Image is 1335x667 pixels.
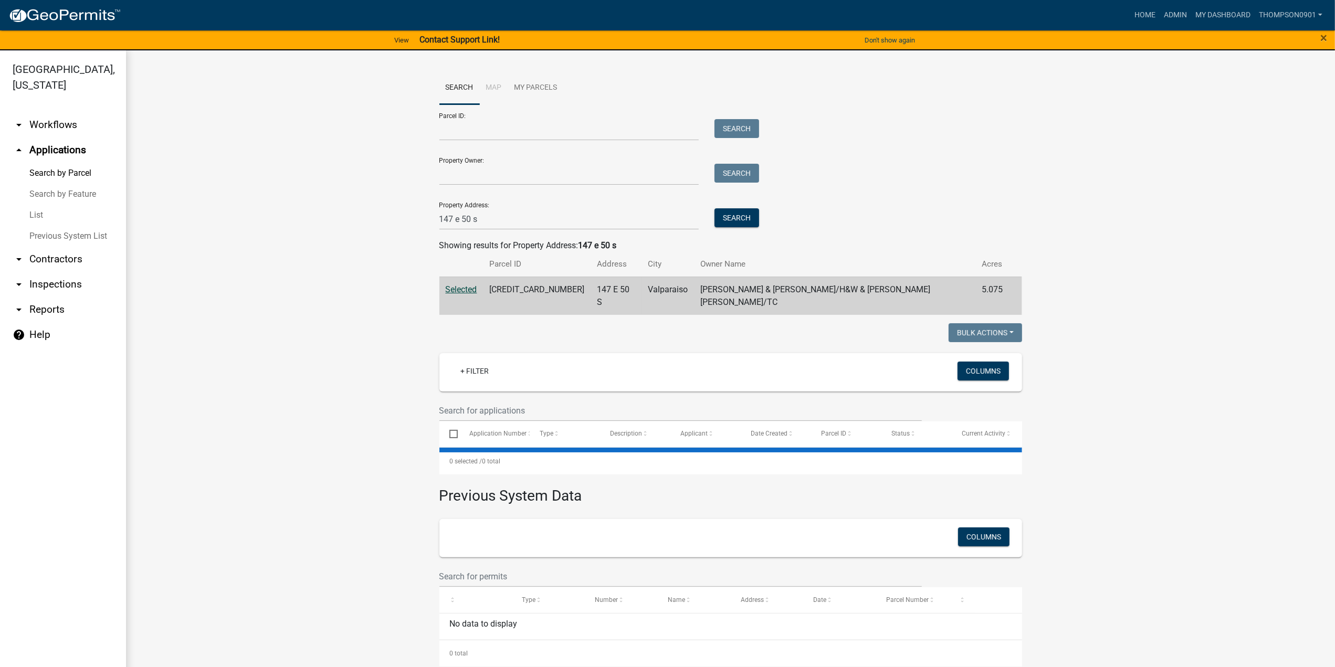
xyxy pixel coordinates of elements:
[670,421,741,447] datatable-header-cell: Applicant
[469,430,527,437] span: Application Number
[530,421,600,447] datatable-header-cell: Type
[958,527,1010,546] button: Columns
[949,323,1022,342] button: Bulk Actions
[610,430,642,437] span: Description
[483,277,591,315] td: [CREDIT_CARD_NUMBER]
[694,252,975,277] th: Owner Name
[958,362,1009,380] button: Columns
[881,421,952,447] datatable-header-cell: Status
[585,587,658,612] datatable-header-cell: Number
[658,587,731,612] datatable-header-cell: Name
[419,35,500,45] strong: Contact Support Link!
[439,421,459,447] datatable-header-cell: Select
[714,164,759,183] button: Search
[439,474,1022,507] h3: Previous System Data
[1191,5,1255,25] a: My Dashboard
[439,640,1022,666] div: 0 total
[803,587,876,612] datatable-header-cell: Date
[13,329,25,341] i: help
[508,71,564,105] a: My Parcels
[952,421,1022,447] datatable-header-cell: Current Activity
[540,430,553,437] span: Type
[860,31,919,49] button: Don't show again
[483,252,591,277] th: Parcel ID
[446,284,477,294] a: Selected
[975,252,1009,277] th: Acres
[1255,5,1327,25] a: thompson0901
[962,430,1005,437] span: Current Activity
[600,421,670,447] datatable-header-cell: Description
[741,421,811,447] datatable-header-cell: Date Created
[439,566,922,587] input: Search for permits
[439,400,922,421] input: Search for applications
[751,430,787,437] span: Date Created
[668,596,685,604] span: Name
[439,613,1022,640] div: No data to display
[13,278,25,291] i: arrow_drop_down
[439,448,1022,474] div: 0 total
[595,596,618,604] span: Number
[714,208,759,227] button: Search
[975,277,1009,315] td: 5.075
[741,596,764,604] span: Address
[1320,31,1327,44] button: Close
[731,587,804,612] datatable-header-cell: Address
[694,277,975,315] td: [PERSON_NAME] & [PERSON_NAME]/H&W & [PERSON_NAME] [PERSON_NAME]/TC
[642,252,694,277] th: City
[876,587,949,612] datatable-header-cell: Parcel Number
[821,430,846,437] span: Parcel ID
[642,277,694,315] td: Valparaiso
[13,253,25,266] i: arrow_drop_down
[452,362,497,380] a: + Filter
[390,31,413,49] a: View
[886,596,929,604] span: Parcel Number
[714,119,759,138] button: Search
[13,119,25,131] i: arrow_drop_down
[591,277,642,315] td: 147 E 50 S
[579,240,617,250] strong: 147 e 50 s
[813,596,826,604] span: Date
[449,458,482,465] span: 0 selected /
[1320,30,1327,45] span: ×
[439,239,1022,252] div: Showing results for Property Address:
[522,596,535,604] span: Type
[811,421,881,447] datatable-header-cell: Parcel ID
[13,144,25,156] i: arrow_drop_up
[680,430,708,437] span: Applicant
[891,430,910,437] span: Status
[1130,5,1160,25] a: Home
[439,71,480,105] a: Search
[1160,5,1191,25] a: Admin
[512,587,585,612] datatable-header-cell: Type
[13,303,25,316] i: arrow_drop_down
[459,421,530,447] datatable-header-cell: Application Number
[591,252,642,277] th: Address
